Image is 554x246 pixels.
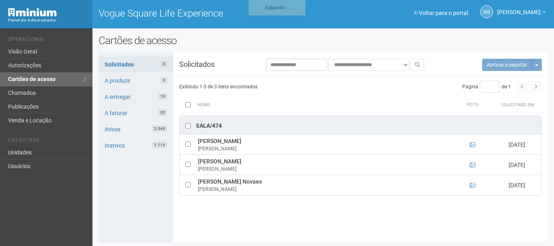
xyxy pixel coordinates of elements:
[8,137,86,146] li: Cadastros
[8,8,57,17] img: Minium
[453,97,493,113] th: Foto
[501,102,534,107] span: Solicitado em
[470,182,475,188] a: Ver foto
[470,141,475,148] a: Ver foto
[509,162,525,168] span: [DATE]
[8,17,86,24] div: Painel do Administrador
[179,84,258,90] span: Exibindo 1-3 de 3 itens encontrados
[152,126,167,132] span: 2.545
[509,141,525,148] span: [DATE]
[196,135,452,155] td: [PERSON_NAME]
[161,61,167,67] span: 3
[99,57,174,72] a: Solicitados3
[158,93,167,100] span: 10
[414,10,468,16] a: Voltar para o portal
[470,162,475,168] a: Ver foto
[99,34,548,47] h2: Cartões de acesso
[195,97,453,113] th: Nome
[198,165,450,173] div: [PERSON_NAME]
[173,61,236,68] h3: Solicitados
[497,1,541,15] span: Nicolle Silva
[99,89,174,105] a: A entregar10
[161,77,167,83] span: 3
[99,138,174,153] a: Inativos1.114
[198,186,450,193] div: [PERSON_NAME]
[158,109,167,116] span: 35
[198,145,450,152] div: [PERSON_NAME]
[99,8,317,19] h1: Vogue Square Life Experience
[196,122,222,130] div: Sala/474
[99,122,174,137] a: Ativos2.545
[497,10,546,17] a: [PERSON_NAME]
[152,142,167,148] span: 1.114
[509,182,525,188] span: [DATE]
[480,5,493,18] a: NS
[462,84,511,90] span: Página de 1
[99,105,174,121] a: A faturar35
[99,73,174,88] a: A produzir3
[196,155,452,175] td: [PERSON_NAME]
[196,175,452,195] td: [PERSON_NAME] Novaes
[8,36,86,45] li: Operacional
